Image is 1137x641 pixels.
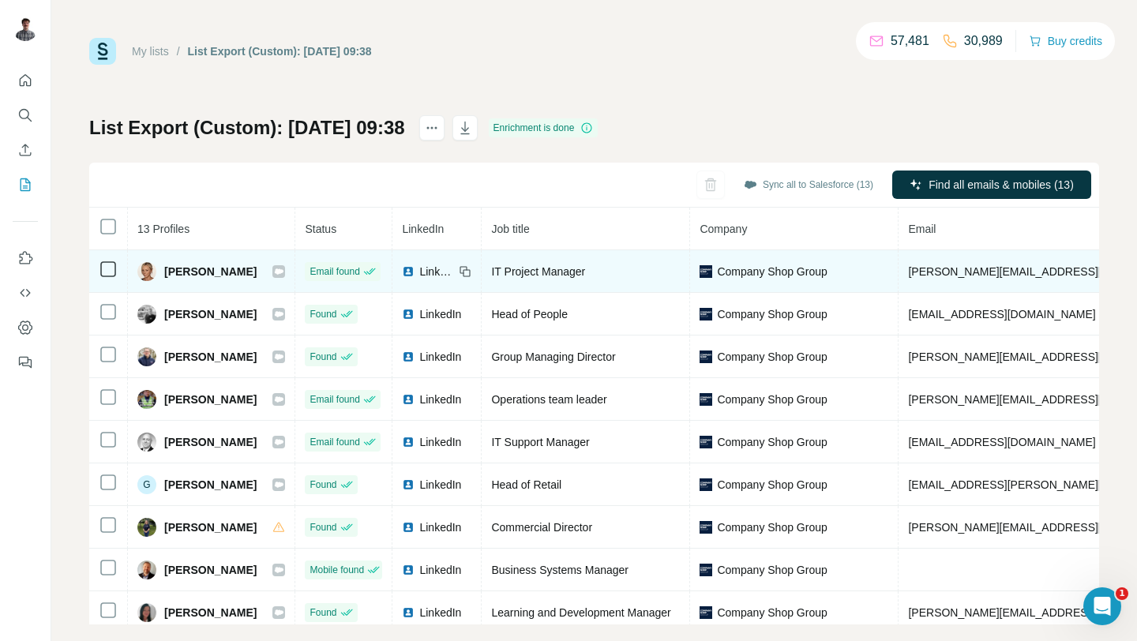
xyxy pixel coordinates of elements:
img: LinkedIn logo [402,521,415,534]
div: List Export (Custom): [DATE] 09:38 [188,43,372,59]
span: LinkedIn [419,264,454,279]
span: Company Shop Group [717,477,827,493]
img: Avatar [137,560,156,579]
li: / [177,43,180,59]
img: company-logo [700,478,712,491]
span: 13 Profiles [137,223,189,235]
button: Feedback [13,348,38,377]
p: 57,481 [891,32,929,51]
span: Find all emails & mobiles (13) [929,177,1074,193]
button: Buy credits [1029,30,1102,52]
span: [EMAIL_ADDRESS][DOMAIN_NAME] [908,308,1095,320]
img: Avatar [137,390,156,409]
span: Commercial Director [491,521,592,534]
span: Email [908,223,936,235]
span: Head of Retail [491,478,561,491]
span: Company Shop Group [717,392,827,407]
img: LinkedIn logo [402,606,415,619]
button: Find all emails & mobiles (13) [892,171,1091,199]
img: company-logo [700,350,712,363]
span: [PERSON_NAME] [164,306,257,322]
span: Company Shop Group [717,519,827,535]
button: Quick start [13,66,38,95]
button: Enrich CSV [13,136,38,164]
span: Email found [310,264,359,279]
a: My lists [132,45,169,58]
span: Head of People [491,308,568,320]
button: actions [419,115,445,141]
span: Email found [310,435,359,449]
span: 1 [1116,587,1128,600]
span: [PERSON_NAME] [164,349,257,365]
img: company-logo [700,393,712,406]
img: Avatar [137,305,156,324]
img: Avatar [137,518,156,537]
span: Company Shop Group [717,605,827,620]
span: Learning and Development Manager [491,606,670,619]
span: LinkedIn [419,562,461,578]
button: Use Surfe on LinkedIn [13,244,38,272]
img: company-logo [700,436,712,448]
span: LinkedIn [402,223,444,235]
img: Surfe Logo [89,38,116,65]
div: Enrichment is done [489,118,599,137]
span: Company Shop Group [717,562,827,578]
img: company-logo [700,308,712,320]
iframe: Intercom live chat [1083,587,1121,625]
h1: List Export (Custom): [DATE] 09:38 [89,115,405,141]
span: IT Project Manager [491,265,585,278]
span: Mobile found [310,563,364,577]
span: [EMAIL_ADDRESS][DOMAIN_NAME] [908,436,1095,448]
span: Company Shop Group [717,264,827,279]
span: Job title [491,223,529,235]
span: Business Systems Manager [491,564,629,576]
span: [PERSON_NAME] [164,264,257,279]
img: Avatar [137,603,156,622]
span: Found [310,478,336,492]
span: LinkedIn [419,477,461,493]
button: Dashboard [13,313,38,342]
span: Found [310,350,336,364]
span: Company Shop Group [717,434,827,450]
span: IT Support Manager [491,436,589,448]
img: company-logo [700,521,712,534]
img: LinkedIn logo [402,564,415,576]
span: Status [305,223,336,235]
span: [PERSON_NAME] [164,477,257,493]
p: 30,989 [964,32,1003,51]
span: Found [310,605,336,620]
img: Avatar [137,347,156,366]
img: company-logo [700,265,712,278]
img: Avatar [137,262,156,281]
img: Avatar [13,16,38,41]
img: LinkedIn logo [402,350,415,363]
button: Sync all to Salesforce (13) [733,173,884,197]
span: [PERSON_NAME] [164,562,257,578]
span: Company [700,223,747,235]
button: Use Surfe API [13,279,38,307]
img: LinkedIn logo [402,265,415,278]
span: [PERSON_NAME] [164,519,257,535]
img: company-logo [700,564,712,576]
span: Company Shop Group [717,306,827,322]
span: [PERSON_NAME] [164,605,257,620]
span: LinkedIn [419,519,461,535]
img: LinkedIn logo [402,478,415,491]
img: LinkedIn logo [402,393,415,406]
span: LinkedIn [419,392,461,407]
span: Found [310,520,336,534]
span: Operations team leader [491,393,606,406]
div: G [137,475,156,494]
button: Search [13,101,38,129]
img: Avatar [137,433,156,452]
span: LinkedIn [419,605,461,620]
img: company-logo [700,606,712,619]
span: LinkedIn [419,434,461,450]
img: LinkedIn logo [402,436,415,448]
span: Group Managing Director [491,350,615,363]
span: LinkedIn [419,306,461,322]
span: LinkedIn [419,349,461,365]
button: My lists [13,171,38,199]
span: [PERSON_NAME] [164,434,257,450]
span: Email found [310,392,359,407]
